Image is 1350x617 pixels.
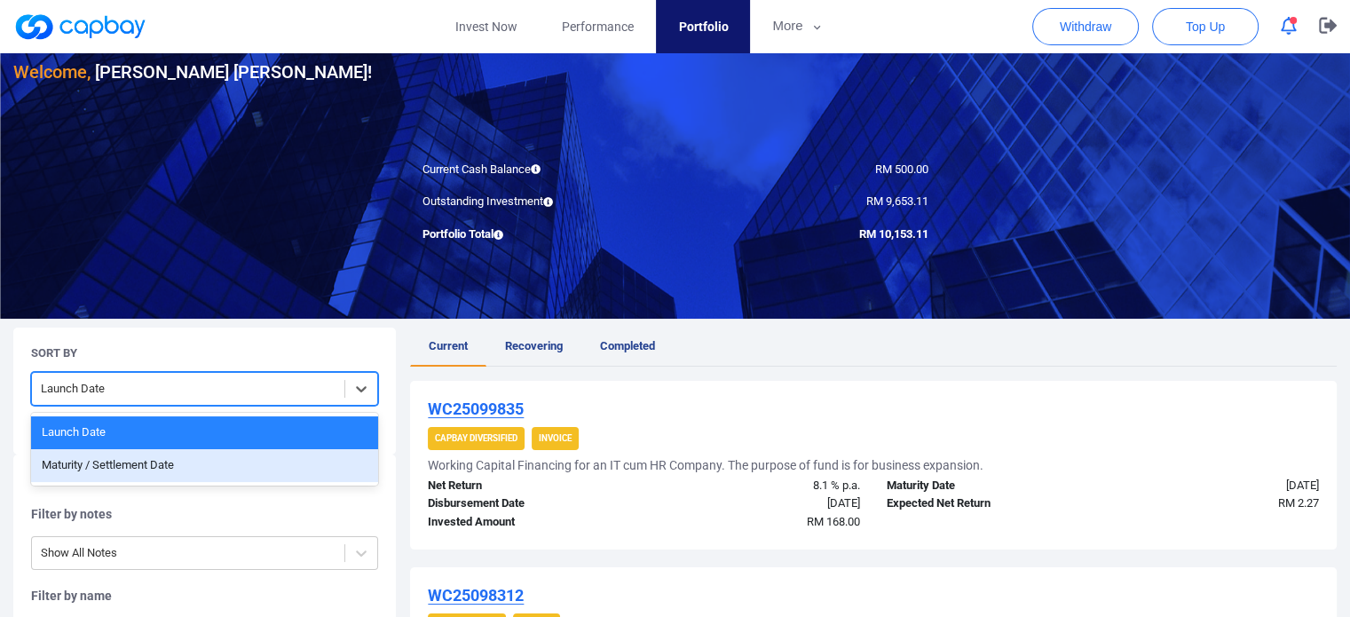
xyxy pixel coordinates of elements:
[807,515,860,528] span: RM 168.00
[31,449,378,482] div: Maturity / Settlement Date
[678,17,728,36] span: Portfolio
[1278,496,1319,510] span: RM 2.27
[875,162,928,176] span: RM 500.00
[414,477,643,495] div: Net Return
[428,399,524,418] u: WC25099835
[539,433,572,443] strong: Invoice
[428,457,983,473] h5: Working Capital Financing for an IT cum HR Company. The purpose of fund is for business expansion.
[13,61,91,83] span: Welcome,
[429,339,468,352] span: Current
[600,339,655,352] span: Completed
[1032,8,1139,45] button: Withdraw
[644,477,873,495] div: 8.1 % p.a.
[644,494,873,513] div: [DATE]
[13,58,372,86] h3: [PERSON_NAME] [PERSON_NAME] !
[505,339,563,352] span: Recovering
[1103,477,1332,495] div: [DATE]
[31,588,378,604] h5: Filter by name
[866,194,928,208] span: RM 9,653.11
[873,494,1102,513] div: Expected Net Return
[414,513,643,532] div: Invested Amount
[1186,18,1225,36] span: Top Up
[428,586,524,605] u: WC25098312
[562,17,634,36] span: Performance
[1152,8,1259,45] button: Top Up
[859,227,928,241] span: RM 10,153.11
[31,416,378,449] div: Launch Date
[31,345,77,361] h5: Sort By
[409,161,675,179] div: Current Cash Balance
[435,433,517,443] strong: CapBay Diversified
[409,225,675,244] div: Portfolio Total
[31,506,378,522] h5: Filter by notes
[409,193,675,211] div: Outstanding Investment
[414,494,643,513] div: Disbursement Date
[873,477,1102,495] div: Maturity Date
